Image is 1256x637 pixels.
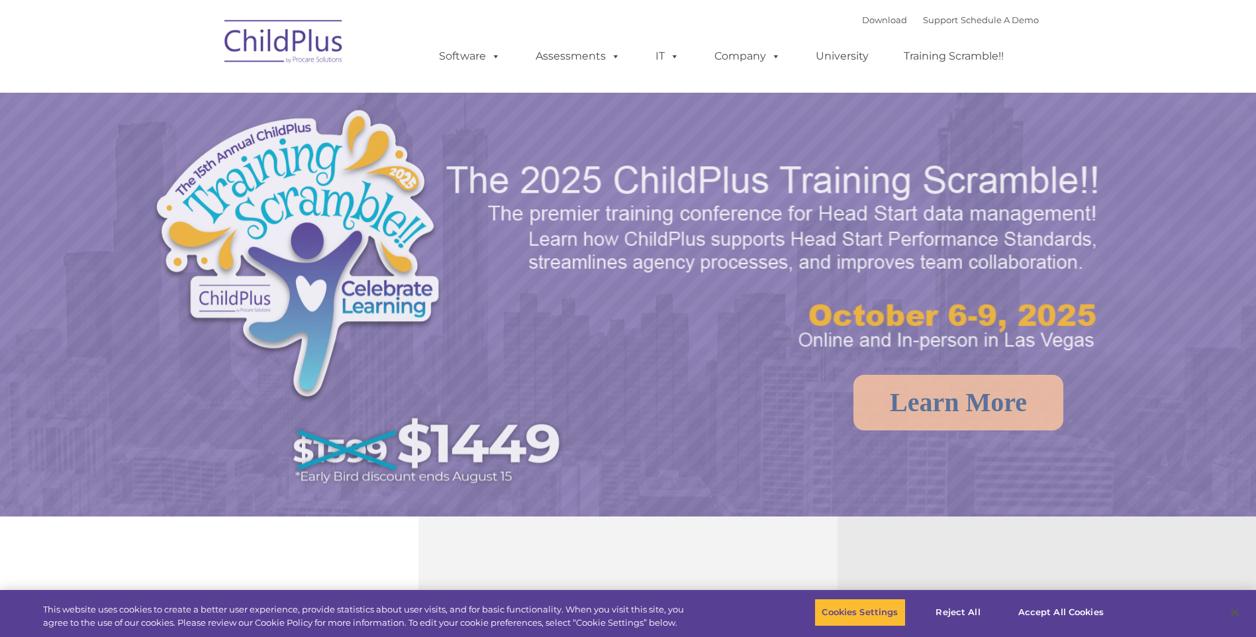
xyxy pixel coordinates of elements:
[862,15,1039,25] font: |
[43,603,691,629] div: This website uses cookies to create a better user experience, provide statistics about user visit...
[426,43,514,70] a: Software
[891,43,1017,70] a: Training Scramble!!
[218,11,350,77] img: ChildPlus by Procare Solutions
[961,15,1039,25] a: Schedule A Demo
[862,15,907,25] a: Download
[522,43,634,70] a: Assessments
[1220,598,1249,627] button: Close
[701,43,794,70] a: Company
[923,15,958,25] a: Support
[802,43,882,70] a: University
[1011,599,1111,626] button: Accept All Cookies
[853,375,1063,430] a: Learn More
[917,599,1000,626] button: Reject All
[814,599,905,626] button: Cookies Settings
[642,43,693,70] a: IT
